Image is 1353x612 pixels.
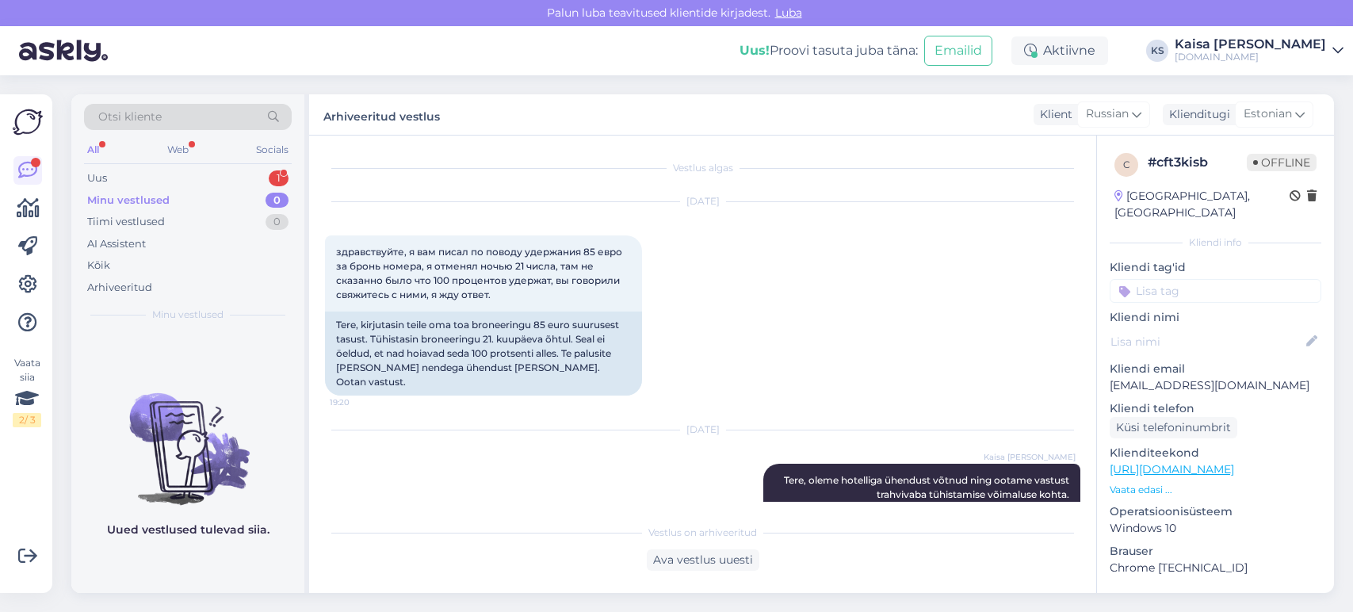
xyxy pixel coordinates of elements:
p: Brauser [1110,543,1321,560]
div: [DATE] [325,423,1080,437]
div: KS [1146,40,1168,62]
span: здравствуйте, я вам писал по поводу удержания 85 евро за бронь номера, я отменял ночью 21 числа, ... [336,246,625,300]
span: Luba [770,6,807,20]
div: [GEOGRAPHIC_DATA], [GEOGRAPHIC_DATA] [1114,188,1290,221]
p: [EMAIL_ADDRESS][DOMAIN_NAME] [1110,377,1321,394]
span: c [1123,159,1130,170]
b: Uus! [740,43,770,58]
p: Operatsioonisüsteem [1110,503,1321,520]
div: Klienditugi [1163,106,1230,123]
a: [URL][DOMAIN_NAME] [1110,462,1234,476]
div: Klient [1034,106,1072,123]
span: Offline [1247,154,1317,171]
p: Vaata edasi ... [1110,483,1321,497]
div: Socials [253,140,292,160]
p: Kliendi telefon [1110,400,1321,417]
div: Kaisa [PERSON_NAME] [1175,38,1326,51]
div: 1 [269,170,289,186]
div: Kõik [87,258,110,273]
img: Askly Logo [13,107,43,137]
div: Ava vestlus uuesti [647,549,759,571]
div: All [84,140,102,160]
p: Kliendi tag'id [1110,259,1321,276]
p: Windows 10 [1110,520,1321,537]
p: Chrome [TECHNICAL_ID] [1110,560,1321,576]
div: Aktiivne [1011,36,1108,65]
div: Küsi telefoninumbrit [1110,417,1237,438]
span: Kaisa [PERSON_NAME] [984,451,1076,463]
span: Estonian [1244,105,1292,123]
div: [DOMAIN_NAME] [1175,51,1326,63]
span: 19:20 [330,396,389,408]
span: Tere, oleme hotelliga ühendust võtnud ning ootame vastust trahvivaba tühistamise võimaluse kohta. [784,474,1072,500]
div: Vestlus algas [325,161,1080,175]
p: Kliendi email [1110,361,1321,377]
p: Uued vestlused tulevad siia. [107,522,269,538]
span: Otsi kliente [98,109,162,125]
p: Klienditeekond [1110,445,1321,461]
button: Emailid [924,36,992,66]
div: 0 [266,214,289,230]
div: Kliendi info [1110,235,1321,250]
div: Arhiveeritud [87,280,152,296]
div: Proovi tasuta juba täna: [740,41,918,60]
div: 2 / 3 [13,413,41,427]
input: Lisa tag [1110,279,1321,303]
div: Minu vestlused [87,193,170,208]
label: Arhiveeritud vestlus [323,104,440,125]
input: Lisa nimi [1110,333,1303,350]
div: Tere, kirjutasin teile oma toa broneeringu 85 euro suurusest tasust. Tühistasin broneeringu 21. k... [325,312,642,396]
div: [PERSON_NAME] [1110,592,1321,606]
div: Tiimi vestlused [87,214,165,230]
div: 0 [266,193,289,208]
div: AI Assistent [87,236,146,252]
img: No chats [71,365,304,507]
span: Minu vestlused [152,308,224,322]
div: Vaata siia [13,356,41,427]
div: Uus [87,170,107,186]
span: Russian [1086,105,1129,123]
div: [DATE] [325,194,1080,208]
a: Kaisa [PERSON_NAME][DOMAIN_NAME] [1175,38,1343,63]
span: Vestlus on arhiveeritud [648,526,757,540]
div: # cft3kisb [1148,153,1247,172]
div: Web [164,140,192,160]
p: Kliendi nimi [1110,309,1321,326]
